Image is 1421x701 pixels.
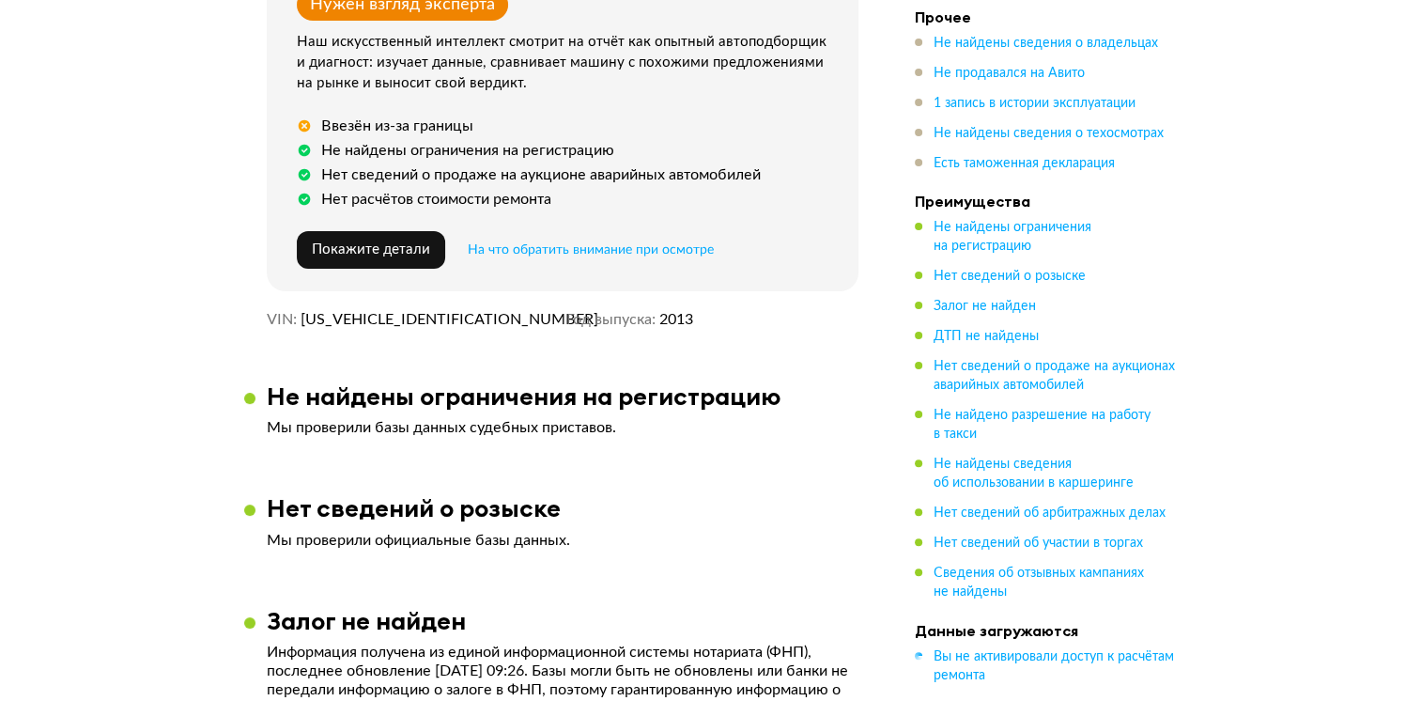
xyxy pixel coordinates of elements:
[934,97,1135,110] span: 1 запись в истории эксплуатации
[468,243,714,257] span: На что обратить внимание при осмотре
[267,382,781,411] h3: Не найдены ограничения на регистрацию
[267,310,297,329] dt: VIN
[915,192,1178,210] h4: Преимущества
[934,330,1039,343] span: ДТП не найдены
[934,127,1164,140] span: Не найдены сведения о техосмотрах
[934,270,1086,283] span: Нет сведений о розыске
[267,606,466,635] h3: Залог не найден
[297,231,445,269] button: Покажите детали
[321,117,473,135] div: Ввезён из-за границы
[297,32,836,94] div: Наш искусственный интеллект смотрит на отчёт как опытный автоподборщик и диагност: изучает данные...
[934,360,1175,392] span: Нет сведений о продаже на аукционах аварийных автомобилей
[934,458,1134,490] span: Не найдены сведения об использовании в каршеринге
[934,506,1166,520] span: Нет сведений об арбитражных делах
[566,310,656,329] dt: Год выпуска
[934,649,1174,681] span: Вы не активировали доступ к расчётам ремонта
[915,8,1178,26] h4: Прочее
[321,141,614,160] div: Не найдены ограничения на регистрацию
[267,493,561,522] h3: Нет сведений о розыске
[934,537,1143,550] span: Нет сведений об участии в торгах
[934,37,1158,50] span: Не найдены сведения о владельцах
[312,242,430,257] span: Покажите детали
[301,310,517,329] span: [US_VEHICLE_IDENTIFICATION_NUMBER]
[934,567,1144,599] span: Сведения об отзывных кампаниях не найдены
[934,409,1151,441] span: Не найдено разрешение на работу в такси
[915,620,1178,639] h4: Данные загружаются
[659,310,693,329] span: 2013
[267,418,858,437] p: Мы проверили базы данных судебных приставов.
[267,531,858,550] p: Мы проверили официальные базы данных.
[321,190,551,209] div: Нет расчётов стоимости ремонта
[934,221,1091,253] span: Не найдены ограничения на регистрацию
[934,67,1085,80] span: Не продавался на Авито
[321,165,761,184] div: Нет сведений о продаже на аукционе аварийных автомобилей
[934,157,1115,170] span: Есть таможенная декларация
[934,300,1036,313] span: Залог не найден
